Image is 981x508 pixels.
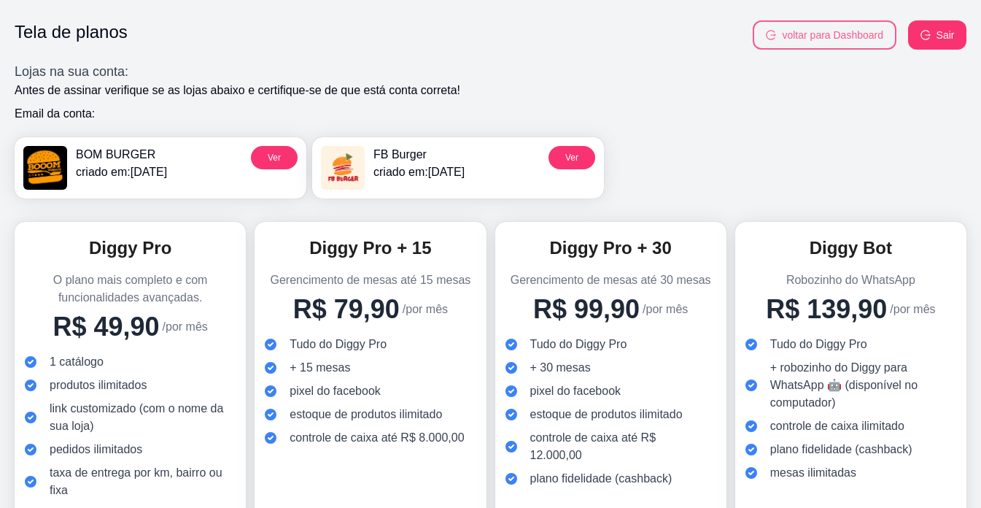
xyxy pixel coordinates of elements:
[504,272,718,289] p: Gerencimento de mesas até 30 mesas
[766,295,887,324] h4: R$ 139,90
[50,400,225,435] span: link customizado (com o nome da sua loja)
[504,236,718,260] h3: Diggy Pro + 30
[50,353,104,371] span: 1 catálogo
[321,146,365,190] img: menu logo
[744,236,958,260] h3: Diggy Bot
[290,359,350,377] span: + 15 mesas
[76,146,167,163] p: BOM BURGER
[530,382,621,400] span: pixel do facebook
[290,336,387,353] span: Tudo do Diggy Pro
[753,20,896,50] button: logoutvoltar para Dashboard
[373,146,465,163] p: FB Burger
[920,30,931,40] span: logout
[50,464,225,499] span: taxa de entrega por km, bairro ou fixa
[23,236,237,260] h3: Diggy Pro
[290,406,442,423] span: estoque de produtos ilimitado
[530,336,627,353] span: Tudo do Diggy Pro
[23,272,237,307] p: O plano mais completo e com funcionalidades avançadas.
[770,464,856,482] span: mesas ilimitadas
[251,146,298,169] button: Ver
[770,417,904,435] span: controle de caixa ilimitado
[263,236,477,260] h3: Diggy Pro + 15
[373,163,465,181] p: criado em: [DATE]
[50,377,147,394] span: produtos ilimitados
[312,137,604,199] a: menu logoFB Burgercriado em:[DATE]Ver
[766,30,776,40] span: logout
[163,318,208,336] p: /por mês
[530,470,672,488] span: plano fidelidade (cashback)
[548,146,595,169] button: Ver
[890,301,935,318] p: /por mês
[23,146,67,190] img: menu logo
[530,429,706,464] span: controle de caixa até R$ 12.000,00
[15,105,966,123] p: Email da conta:
[290,429,464,447] span: controle de caixa até R$ 8.000,00
[76,163,167,181] p: criado em: [DATE]
[403,301,448,318] p: /por mês
[643,301,688,318] p: /por mês
[15,20,128,50] h1: Tela de planos
[908,20,966,50] button: logoutSair
[15,137,306,199] a: menu logoBOM BURGERcriado em:[DATE]Ver
[15,82,966,99] p: Antes de assinar verifique se as lojas abaixo e certifique-se de que está conta correta!
[533,295,640,324] h4: R$ 99,90
[770,359,946,412] span: + robozinho do Diggy para WhatsApp 🤖 (disponível no computador)
[293,295,400,324] h4: R$ 79,90
[744,272,958,289] p: Robozinho do WhatsApp
[290,382,381,400] span: pixel do facebook
[50,441,142,458] span: pedidos ilimitados
[15,61,966,82] h3: Lojas na sua conta:
[530,359,591,377] span: + 30 mesas
[263,272,477,289] p: Gerencimento de mesas até 15 mesas
[530,406,683,423] span: estoque de produtos ilimitado
[770,336,867,353] span: Tudo do Diggy Pro
[770,441,912,458] span: plano fidelidade (cashback)
[53,312,159,342] h4: R$ 49,90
